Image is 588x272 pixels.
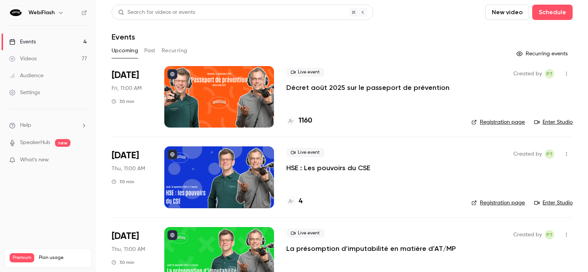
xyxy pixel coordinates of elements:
[112,146,152,208] div: Sep 18 Thu, 11:00 AM (Europe/Paris)
[513,69,542,78] span: Created by
[545,149,554,159] span: Pauline TERRIEN
[78,157,87,164] iframe: Noticeable Trigger
[9,89,40,96] div: Settings
[534,118,573,126] a: Enter Studio
[112,245,145,253] span: Thu, 11:00 AM
[9,72,43,80] div: Audience
[55,139,70,147] span: new
[144,45,155,57] button: Past
[299,116,312,126] h4: 1160
[112,32,135,41] h1: Events
[112,85,142,92] span: Fri, 11:00 AM
[286,244,456,253] a: La présomption d’imputabilité en matière d’AT/MP
[471,118,525,126] a: Registration page
[112,69,139,81] span: [DATE]
[286,163,370,172] a: HSE : Les pouvoirs du CSE
[112,259,134,265] div: 30 min
[28,9,55,17] h6: WebiFlash
[20,139,50,147] a: SpeakerHub
[286,83,449,92] a: Décret août 2025 sur le passeport de prévention
[10,253,34,262] span: Premium
[286,196,302,207] a: 4
[546,69,553,78] span: PT
[545,69,554,78] span: Pauline TERRIEN
[10,7,22,19] img: WebiFlash
[286,229,324,238] span: Live event
[118,8,195,17] div: Search for videos or events
[286,68,324,77] span: Live event
[513,149,542,159] span: Created by
[112,98,134,104] div: 30 min
[112,45,138,57] button: Upcoming
[513,48,573,60] button: Recurring events
[9,55,37,63] div: Videos
[112,66,152,128] div: Sep 12 Fri, 11:00 AM (Europe/Paris)
[112,165,145,172] span: Thu, 11:00 AM
[286,116,312,126] a: 1160
[20,121,31,129] span: Help
[9,38,36,46] div: Events
[39,255,87,261] span: Plan usage
[532,5,573,20] button: Schedule
[9,121,87,129] li: help-dropdown-opener
[286,148,324,157] span: Live event
[513,230,542,239] span: Created by
[546,230,553,239] span: PT
[471,199,525,207] a: Registration page
[299,196,302,207] h4: 4
[485,5,529,20] button: New video
[162,45,187,57] button: Recurring
[112,149,139,162] span: [DATE]
[20,156,49,164] span: What's new
[545,230,554,239] span: Pauline TERRIEN
[546,149,553,159] span: PT
[112,179,134,185] div: 30 min
[112,230,139,242] span: [DATE]
[534,199,573,207] a: Enter Studio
